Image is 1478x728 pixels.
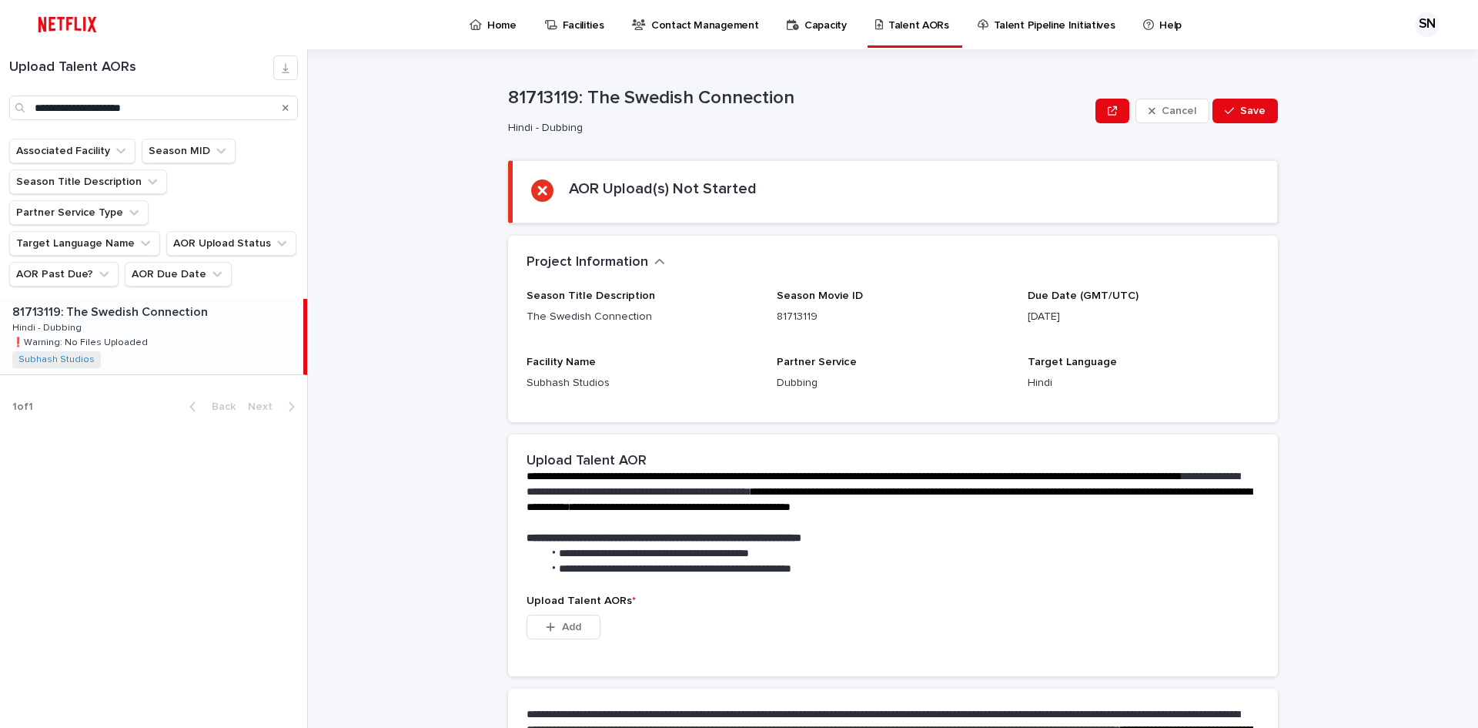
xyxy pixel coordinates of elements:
h2: AOR Upload(s) Not Started [569,179,757,198]
span: Back [202,401,236,412]
span: Cancel [1162,106,1196,116]
button: Associated Facility [9,139,135,163]
input: Search [9,96,298,120]
button: Season MID [142,139,236,163]
a: Subhash Studios [18,354,95,365]
p: Hindi - Dubbing [508,122,1083,135]
p: Dubbing [777,375,1008,391]
button: Target Language Name [9,231,160,256]
button: Project Information [527,254,665,271]
button: Partner Service Type [9,200,149,225]
button: Cancel [1135,99,1209,123]
span: Partner Service [777,357,857,367]
span: Target Language [1028,357,1117,367]
h2: Upload Talent AOR [527,453,647,470]
h2: Project Information [527,254,648,271]
button: AOR Due Date [125,262,232,287]
img: ifQbXi3ZQGMSEF7WDB7W [31,9,104,40]
p: 81713119: The Swedish Connection [12,302,211,320]
p: Subhash Studios [527,375,758,391]
button: AOR Past Due? [9,262,119,287]
button: Season Title Description [9,169,167,194]
button: Next [242,400,307,414]
span: Next [248,401,282,412]
p: 81713119: The Swedish Connection [508,87,1089,109]
span: Season Movie ID [777,290,863,301]
span: Season Title Description [527,290,655,301]
p: The Swedish Connection [527,309,758,325]
span: Facility Name [527,357,596,367]
p: Hindi [1028,375,1259,391]
button: Back [177,400,242,414]
span: Add [562,622,581,632]
h1: Upload Talent AORs [9,59,273,76]
div: SN [1415,12,1440,37]
span: Due Date (GMT/UTC) [1028,290,1139,301]
span: Save [1240,106,1266,116]
p: Hindi - Dubbing [12,320,85,334]
button: Save [1212,99,1278,123]
button: AOR Upload Status [166,231,296,256]
span: Upload Talent AORs [527,595,636,606]
button: Add [527,615,600,639]
p: ❗️Warning: No Files Uploaded [12,334,151,348]
p: [DATE] [1028,309,1259,325]
p: 81713119 [777,309,1008,325]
